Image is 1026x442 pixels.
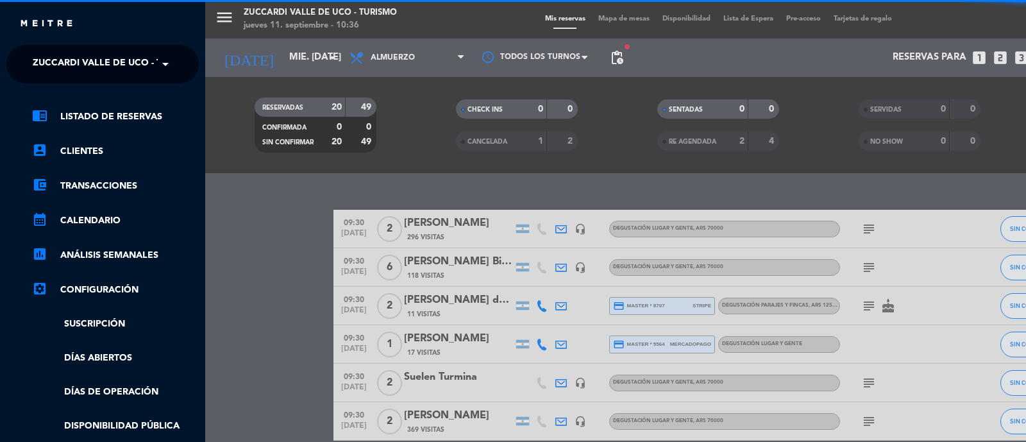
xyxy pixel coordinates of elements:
[32,178,199,194] a: account_balance_walletTransacciones
[32,248,199,263] a: assessmentANÁLISIS SEMANALES
[33,51,198,78] span: Zuccardi Valle de Uco - Turismo
[32,419,199,434] a: Disponibilidad pública
[32,212,47,227] i: calendar_month
[32,281,47,296] i: settings_applications
[32,144,199,159] a: account_boxClientes
[32,317,199,332] a: Suscripción
[32,213,199,228] a: calendar_monthCalendario
[32,142,47,158] i: account_box
[32,108,47,123] i: chrome_reader_mode
[32,351,199,366] a: Días abiertos
[32,109,199,124] a: chrome_reader_modeListado de Reservas
[32,246,47,262] i: assessment
[32,282,199,298] a: Configuración
[32,177,47,192] i: account_balance_wallet
[32,385,199,400] a: Días de Operación
[19,19,74,29] img: MEITRE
